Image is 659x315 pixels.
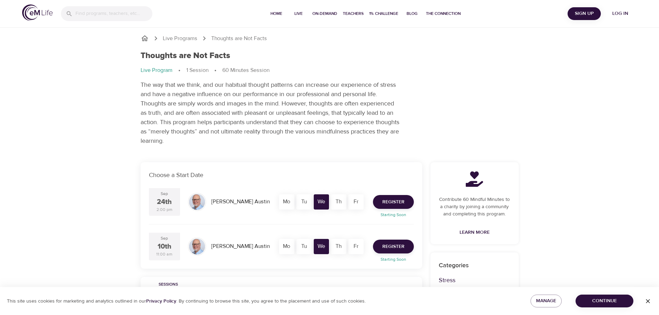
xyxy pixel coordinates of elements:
[145,281,192,288] span: Sessions
[156,251,172,257] div: 11:00 am
[141,66,172,74] p: Live Program
[141,34,519,43] nav: breadcrumb
[75,6,152,21] input: Find programs, teachers, etc...
[369,256,418,262] p: Starting Soon
[576,295,633,307] button: Continue
[369,10,398,17] span: 1% Challenge
[141,51,230,61] h1: Thoughts are Not Facts
[439,261,510,270] p: Categories
[343,10,364,17] span: Teachers
[158,242,171,252] div: 10th
[382,242,404,251] span: Register
[348,194,364,210] div: Fr
[141,66,519,75] nav: breadcrumb
[536,297,556,305] span: Manage
[373,195,414,209] button: Register
[382,198,404,206] span: Register
[570,9,598,18] span: Sign Up
[141,80,400,146] p: The way that we think, and our habitual thought patterns can increase our experience of stress an...
[460,228,490,237] span: Learn More
[290,10,307,17] span: Live
[439,285,510,294] p: Focus
[211,35,267,43] p: Thoughts are Not Facts
[457,226,492,239] a: Learn More
[161,235,168,241] div: Sep
[157,197,172,207] div: 24th
[439,196,510,218] p: Contribute 60 Mindful Minutes to a charity by joining a community and completing this program.
[149,170,414,180] p: Choose a Start Date
[208,195,273,209] div: [PERSON_NAME] Austin
[296,239,312,254] div: Tu
[222,66,269,74] p: 60 Minutes Session
[208,240,273,253] div: [PERSON_NAME] Austin
[163,35,197,43] a: Live Programs
[296,194,312,210] div: Tu
[348,239,364,254] div: Fr
[146,298,176,304] a: Privacy Policy
[186,66,208,74] p: 1 Session
[581,297,628,305] span: Continue
[268,10,285,17] span: Home
[568,7,601,20] button: Sign Up
[157,207,172,213] div: 2:00 pm
[331,194,346,210] div: Th
[404,10,420,17] span: Blog
[331,239,346,254] div: Th
[279,194,294,210] div: Mo
[161,191,168,197] div: Sep
[426,10,461,17] span: The Connection
[22,4,53,21] img: logo
[369,212,418,218] p: Starting Soon
[279,239,294,254] div: Mo
[606,9,634,18] span: Log in
[373,240,414,253] button: Register
[314,194,329,210] div: We
[312,10,337,17] span: On-Demand
[439,276,510,285] p: Stress
[314,239,329,254] div: We
[604,7,637,20] button: Log in
[531,295,562,307] button: Manage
